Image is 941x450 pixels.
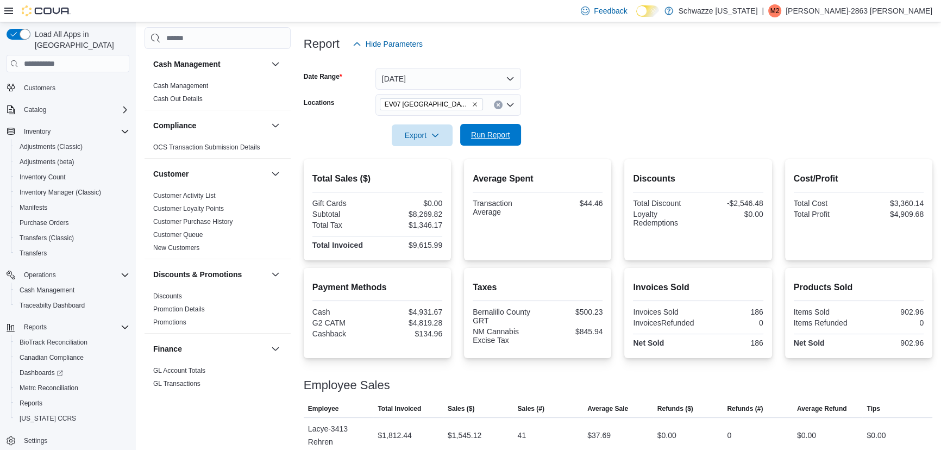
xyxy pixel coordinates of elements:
a: Customers [20,82,60,95]
span: Dashboards [20,368,63,377]
div: Total Profit [794,210,857,218]
button: Finance [153,343,267,354]
label: Date Range [304,72,342,81]
span: Cash Management [15,284,129,297]
button: Operations [20,268,60,282]
button: Cash Management [11,283,134,298]
div: $0.00 [700,210,763,218]
span: Settings [20,434,129,447]
strong: Net Sold [633,339,664,347]
span: Reports [15,397,129,410]
div: $1,812.44 [378,429,411,442]
div: Bernalillo County GRT [473,308,536,325]
span: OCS Transaction Submission Details [153,143,260,152]
button: Finance [269,342,282,355]
a: Promotions [153,318,186,326]
a: Cash Management [153,82,208,90]
div: Gift Cards [312,199,375,208]
h3: Compliance [153,120,196,131]
h3: Cash Management [153,59,221,70]
a: Cash Out Details [153,95,203,103]
button: Inventory [2,124,134,139]
button: Open list of options [506,101,515,109]
button: [US_STATE] CCRS [11,411,134,426]
p: Schwazze [US_STATE] [679,4,758,17]
div: Total Tax [312,221,375,229]
span: Canadian Compliance [15,351,129,364]
span: Canadian Compliance [20,353,84,362]
span: EV07 [GEOGRAPHIC_DATA] [385,99,469,110]
div: $134.96 [379,329,442,338]
a: Reports [15,397,47,410]
button: Compliance [153,120,267,131]
span: Customer Loyalty Points [153,204,224,213]
span: BioTrack Reconciliation [15,336,129,349]
button: BioTrack Reconciliation [11,335,134,350]
button: Hide Parameters [348,33,427,55]
span: Inventory Count [15,171,129,184]
button: Remove EV07 Paradise Hills from selection in this group [472,101,478,108]
a: Transfers [15,247,51,260]
a: BioTrack Reconciliation [15,336,92,349]
button: Reports [2,320,134,335]
div: $0.00 [379,199,442,208]
div: Matthew-2863 Turner [768,4,781,17]
span: Customers [24,84,55,92]
div: Customer [145,189,291,259]
span: Metrc Reconciliation [15,382,129,395]
div: Discounts & Promotions [145,290,291,333]
span: Total Invoiced [378,404,421,413]
span: Load All Apps in [GEOGRAPHIC_DATA] [30,29,129,51]
span: EV07 Paradise Hills [380,98,483,110]
a: Transfers (Classic) [15,232,78,245]
button: Customers [2,80,134,96]
div: -$2,546.48 [700,199,763,208]
div: $8,269.82 [379,210,442,218]
a: Customer Queue [153,231,203,239]
a: Customer Loyalty Points [153,205,224,212]
span: Customer Activity List [153,191,216,200]
span: Feedback [594,5,627,16]
img: Cova [22,5,71,16]
span: Operations [20,268,129,282]
button: Reports [20,321,51,334]
button: Transfers (Classic) [11,230,134,246]
div: Cashback [312,329,375,338]
label: Locations [304,98,335,107]
button: Cash Management [153,59,267,70]
span: Run Report [471,129,510,140]
span: Hide Parameters [366,39,423,49]
h2: Payment Methods [312,281,442,294]
span: M2 [770,4,780,17]
div: $0.00 [867,429,886,442]
span: Promotions [153,318,186,327]
a: Customer Activity List [153,192,216,199]
span: Refunds ($) [657,404,693,413]
div: $37.69 [587,429,611,442]
h3: Report [304,37,340,51]
a: Inventory Manager (Classic) [15,186,105,199]
div: 902.96 [861,308,924,316]
div: $1,346.17 [379,221,442,229]
div: $1,545.12 [448,429,481,442]
button: Transfers [11,246,134,261]
a: Purchase Orders [15,216,73,229]
span: Tips [867,404,880,413]
span: Adjustments (beta) [15,155,129,168]
span: Customer Purchase History [153,217,233,226]
a: Cash Management [15,284,79,297]
span: Customers [20,81,129,95]
a: Manifests [15,201,52,214]
button: Export [392,124,453,146]
a: Dashboards [15,366,67,379]
span: [US_STATE] CCRS [20,414,76,423]
button: Traceabilty Dashboard [11,298,134,313]
h2: Taxes [473,281,603,294]
div: Cash Management [145,79,291,110]
button: Inventory [20,125,55,138]
span: Washington CCRS [15,412,129,425]
span: Adjustments (Classic) [20,142,83,151]
span: Export [398,124,446,146]
span: Reports [24,323,47,332]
